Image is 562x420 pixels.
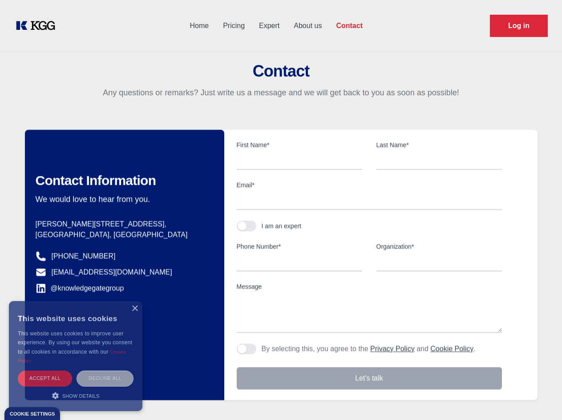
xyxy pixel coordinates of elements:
div: Cookie settings [10,412,55,416]
h2: Contact Information [36,172,210,188]
div: Close [131,306,138,312]
label: First Name* [237,140,362,149]
p: We would love to hear from you. [36,194,210,204]
div: This website uses cookies [18,308,133,329]
a: [PHONE_NUMBER] [52,251,116,261]
a: Expert [252,14,287,37]
a: About us [287,14,329,37]
a: Request Demo [490,15,548,37]
div: Decline all [77,371,133,386]
a: Cookie Policy [18,349,126,363]
a: Cookie Policy [430,345,473,352]
a: Pricing [216,14,252,37]
a: Contact [329,14,370,37]
p: [PERSON_NAME][STREET_ADDRESS], [36,219,210,229]
span: This website uses cookies to improve user experience. By using our website you consent to all coo... [18,330,132,355]
label: Last Name* [376,140,502,149]
span: Show details [62,393,100,399]
h2: Contact [11,62,551,80]
div: Accept all [18,371,72,386]
div: Show details [18,391,133,400]
a: [EMAIL_ADDRESS][DOMAIN_NAME] [52,267,172,277]
a: KOL Knowledge Platform: Talk to Key External Experts (KEE) [14,19,62,33]
label: Phone Number* [237,242,362,251]
label: Message [237,282,502,291]
label: Email* [237,180,502,189]
iframe: Chat Widget [518,377,562,420]
p: By selecting this, you agree to the and . [262,343,476,354]
p: [GEOGRAPHIC_DATA], [GEOGRAPHIC_DATA] [36,229,210,240]
a: Home [182,14,216,37]
a: @knowledgegategroup [36,283,124,294]
button: Let's talk [237,367,502,389]
a: Privacy Policy [370,345,415,352]
label: Organization* [376,242,502,251]
p: Any questions or remarks? Just write us a message and we will get back to you as soon as possible! [11,87,551,98]
div: I am an expert [262,221,302,230]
